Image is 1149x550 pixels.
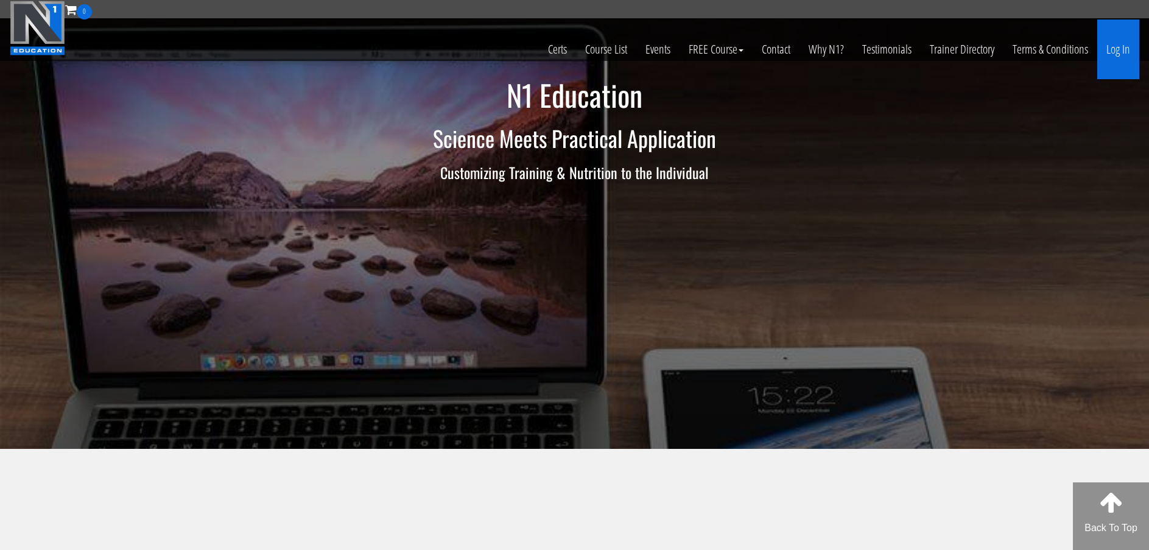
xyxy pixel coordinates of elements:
[77,4,92,19] span: 0
[1097,19,1139,79] a: Log In
[539,19,576,79] a: Certs
[576,19,636,79] a: Course List
[921,19,1003,79] a: Trainer Directory
[636,19,680,79] a: Events
[1073,521,1149,535] p: Back To Top
[853,19,921,79] a: Testimonials
[219,126,931,150] h2: Science Meets Practical Application
[680,19,753,79] a: FREE Course
[219,164,931,180] h3: Customizing Training & Nutrition to the Individual
[65,1,92,18] a: 0
[753,19,799,79] a: Contact
[219,79,931,111] h1: N1 Education
[1003,19,1097,79] a: Terms & Conditions
[10,1,65,55] img: n1-education
[799,19,853,79] a: Why N1?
